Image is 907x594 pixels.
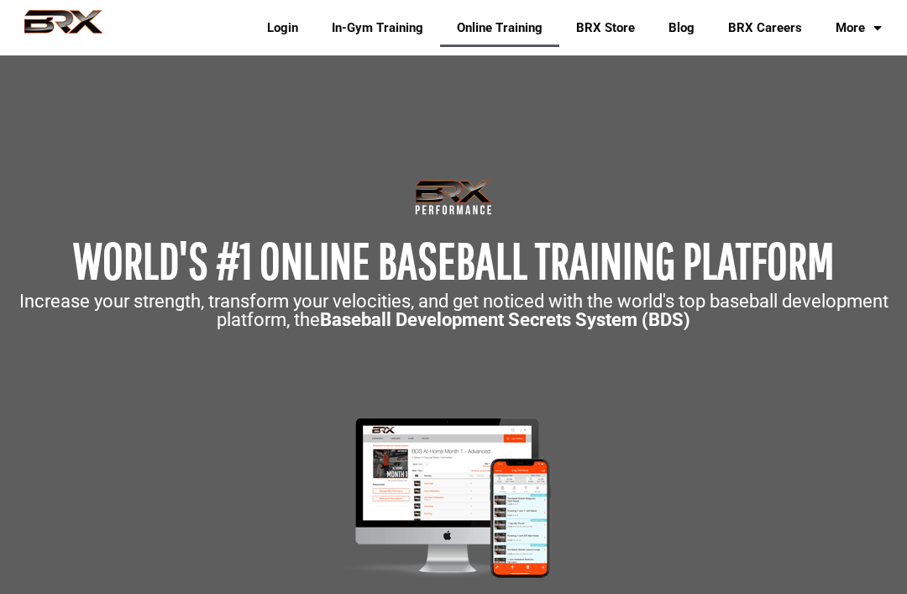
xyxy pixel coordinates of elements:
[412,176,495,218] img: Transparent-Black-BRX-Logo-White-Performance
[819,8,899,47] a: More
[8,9,118,46] img: BRX Performance
[320,309,690,330] strong: Baseball Development Secrets System (BDS)
[8,292,899,329] p: Increase your strength, transform your velocities, and get noticed with the world's top baseball ...
[711,8,819,47] a: BRX Careers
[315,8,440,47] a: In-Gym Training
[440,8,559,47] a: Online Training
[652,8,711,47] a: Blog
[559,8,652,47] a: BRX Store
[250,8,315,47] a: Login
[73,231,834,289] span: WORLD'S #1 ONLINE BASEBALL TRAINING PLATFORM
[238,8,899,47] div: Navigation Menu
[321,413,587,582] img: Mockup-2-large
